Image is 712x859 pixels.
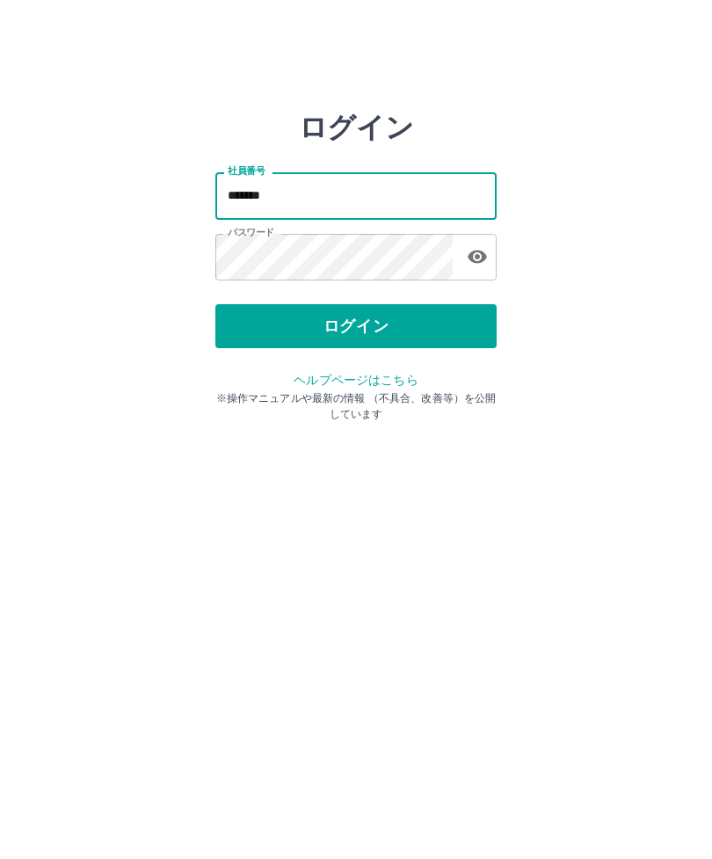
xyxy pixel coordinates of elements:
h2: ログイン [299,111,414,144]
p: ※操作マニュアルや最新の情報 （不具合、改善等）を公開しています [215,390,497,422]
button: ログイン [215,304,497,348]
label: 社員番号 [228,164,265,178]
a: ヘルプページはこちら [294,373,418,387]
label: パスワード [228,226,274,239]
